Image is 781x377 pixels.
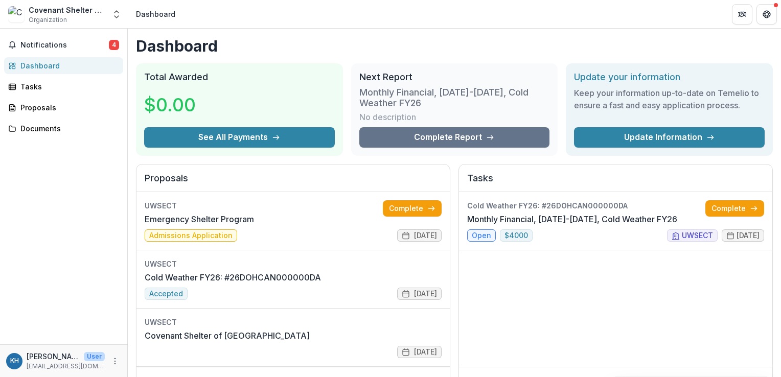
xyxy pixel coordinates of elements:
[144,91,221,119] h3: $0.00
[574,72,765,83] h2: Update your information
[29,5,105,15] div: Covenant Shelter of [GEOGRAPHIC_DATA]
[574,87,765,111] h3: Keep your information up-to-date on Temelio to ensure a fast and easy application process.
[144,127,335,148] button: See All Payments
[145,329,310,342] a: Covenant Shelter of [GEOGRAPHIC_DATA]
[20,60,115,71] div: Dashboard
[136,9,175,19] div: Dashboard
[359,111,416,123] p: No description
[132,7,179,21] nav: breadcrumb
[4,78,123,95] a: Tasks
[84,352,105,361] p: User
[109,40,119,50] span: 4
[467,213,677,225] a: Monthly Financial, [DATE]-[DATE], Cold Weather FY26
[109,355,121,367] button: More
[359,72,550,83] h2: Next Report
[467,173,764,192] h2: Tasks
[27,362,105,371] p: [EMAIL_ADDRESS][DOMAIN_NAME]
[20,41,109,50] span: Notifications
[29,15,67,25] span: Organization
[20,81,115,92] div: Tasks
[359,87,550,109] h3: Monthly Financial, [DATE]-[DATE], Cold Weather FY26
[8,6,25,22] img: Covenant Shelter of New London
[144,72,335,83] h2: Total Awarded
[109,4,124,25] button: Open entity switcher
[10,358,19,364] div: Kat Hannah
[359,127,550,148] a: Complete Report
[4,120,123,137] a: Documents
[732,4,752,25] button: Partners
[4,37,123,53] button: Notifications4
[145,213,254,225] a: Emergency Shelter Program
[574,127,765,148] a: Update Information
[145,173,442,192] h2: Proposals
[145,271,321,284] a: Cold Weather FY26: #26DOHCAN000000DA
[136,37,773,55] h1: Dashboard
[383,200,442,217] a: Complete
[4,99,123,116] a: Proposals
[20,123,115,134] div: Documents
[756,4,777,25] button: Get Help
[4,57,123,74] a: Dashboard
[27,351,80,362] p: [PERSON_NAME]
[705,200,764,217] a: Complete
[20,102,115,113] div: Proposals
